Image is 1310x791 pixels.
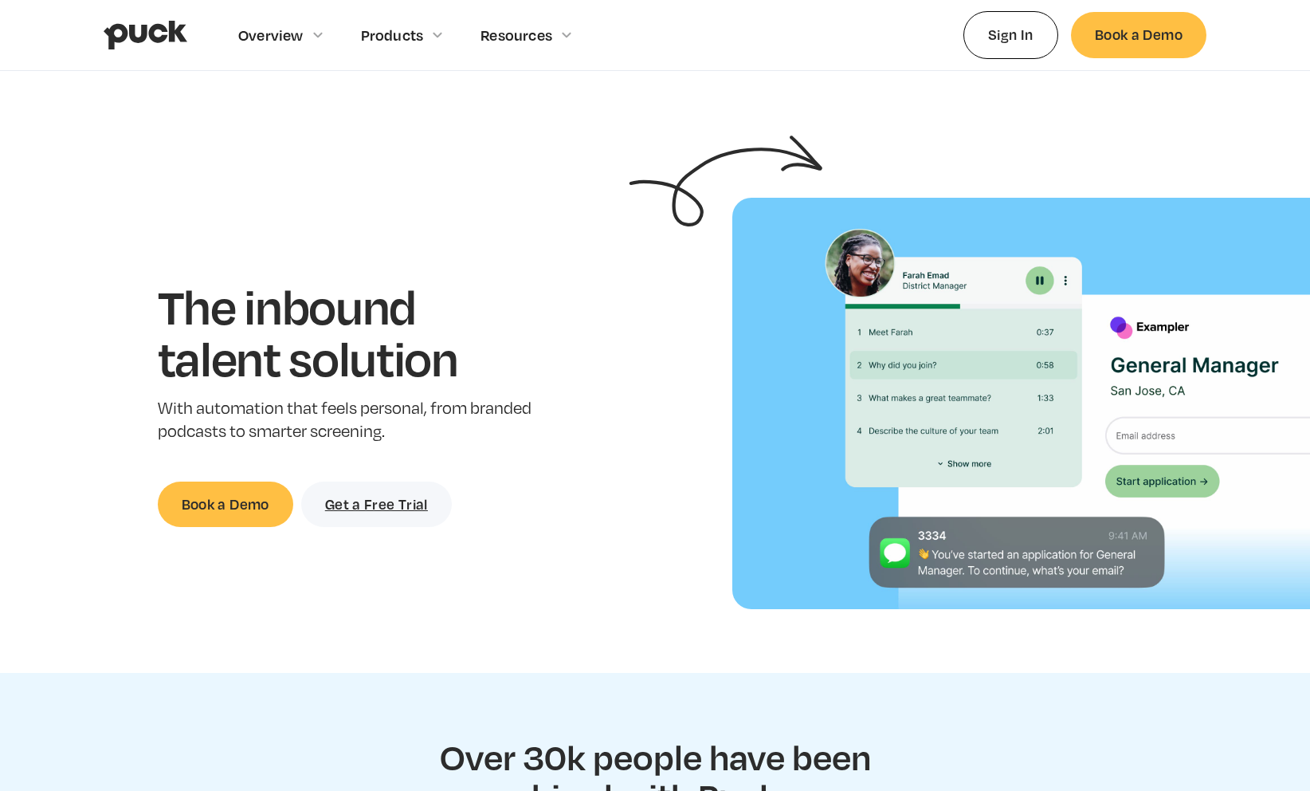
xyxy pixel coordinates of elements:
h1: The inbound talent solution [158,280,536,384]
a: Sign In [963,11,1058,58]
div: Resources [480,26,552,44]
a: Get a Free Trial [301,482,452,527]
div: Overview [238,26,304,44]
p: With automation that feels personal, from branded podcasts to smarter screening. [158,397,536,443]
a: Book a Demo [158,482,293,527]
a: Book a Demo [1071,12,1206,57]
div: Products [361,26,424,44]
